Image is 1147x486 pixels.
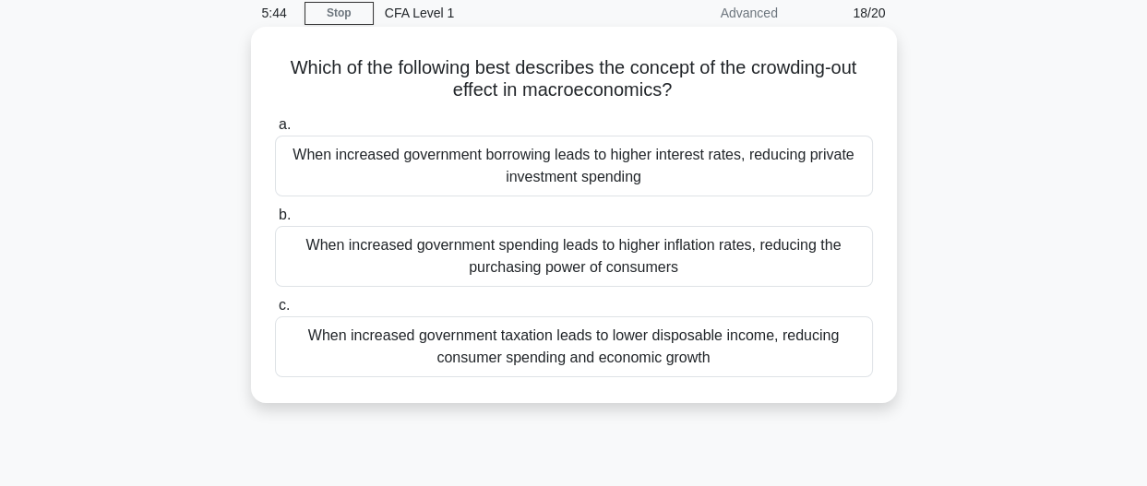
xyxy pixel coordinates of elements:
[305,2,374,25] a: Stop
[275,226,873,287] div: When increased government spending leads to higher inflation rates, reducing the purchasing power...
[275,136,873,196] div: When increased government borrowing leads to higher interest rates, reducing private investment s...
[279,297,290,313] span: c.
[273,56,875,102] h5: Which of the following best describes the concept of the crowding-out effect in macroeconomics?
[279,116,291,132] span: a.
[275,316,873,377] div: When increased government taxation leads to lower disposable income, reducing consumer spending a...
[279,207,291,222] span: b.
